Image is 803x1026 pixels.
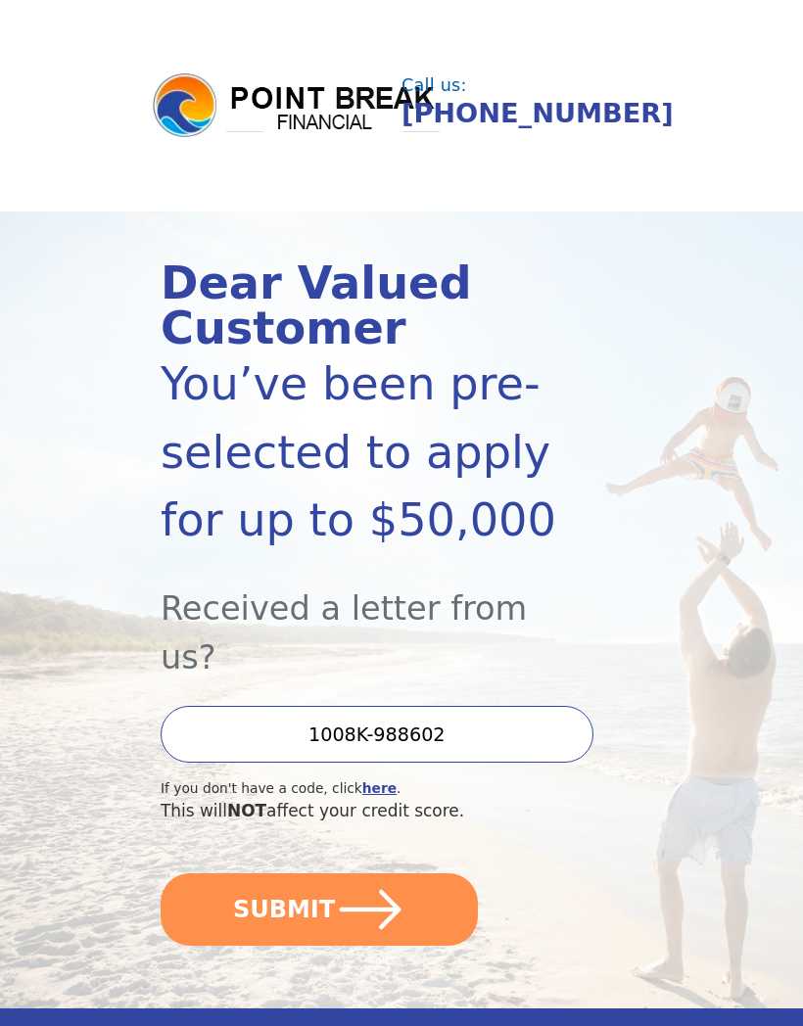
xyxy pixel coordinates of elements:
[161,350,570,554] div: You’ve been pre-selected to apply for up to $50,000
[161,554,570,682] div: Received a letter from us?
[227,801,266,820] span: NOT
[161,873,478,946] button: SUBMIT
[161,799,570,823] div: This will affect your credit score.
[401,77,669,95] div: Call us:
[362,780,397,796] a: here
[161,706,593,763] input: Enter your Offer Code:
[161,778,570,799] div: If you don't have a code, click .
[401,98,674,128] a: [PHONE_NUMBER]
[161,260,570,350] div: Dear Valued Customer
[150,70,444,141] img: logo.png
